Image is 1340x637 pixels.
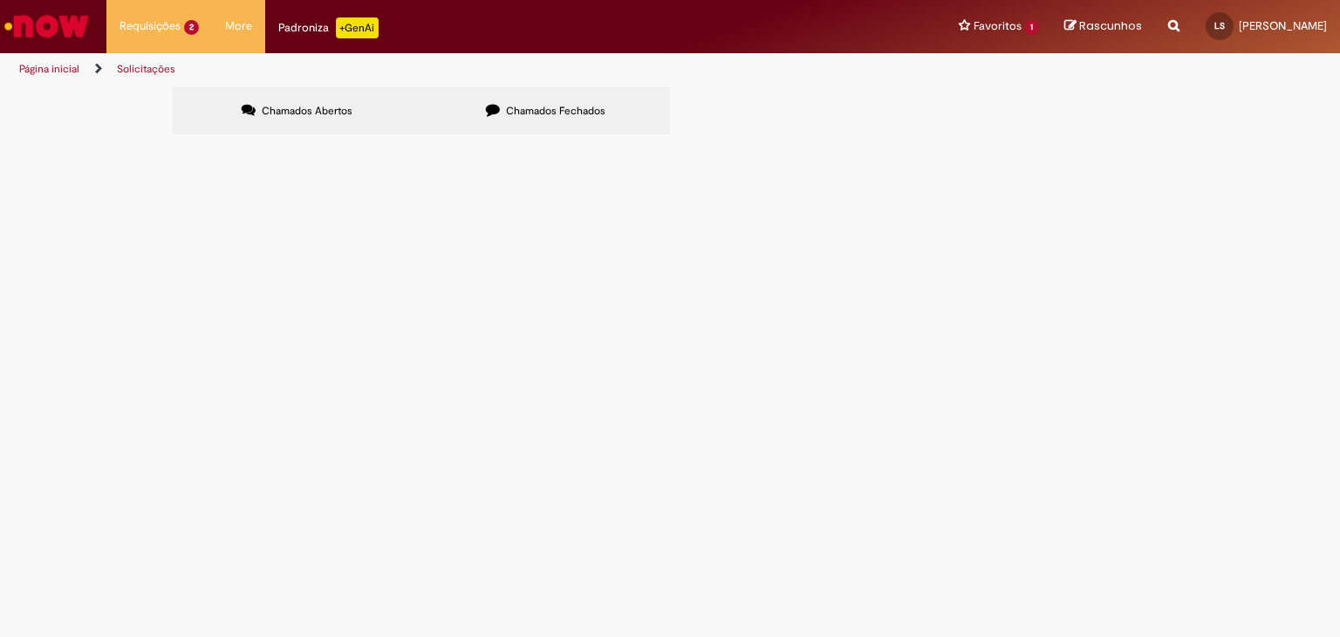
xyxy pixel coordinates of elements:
[225,17,252,35] span: More
[13,53,880,86] ul: Trilhas de página
[278,17,379,38] div: Padroniza
[117,62,175,76] a: Solicitações
[336,17,379,38] p: +GenAi
[120,17,181,35] span: Requisições
[974,17,1022,35] span: Favoritos
[1239,18,1327,33] span: [PERSON_NAME]
[184,20,199,35] span: 2
[1025,20,1038,35] span: 1
[19,62,79,76] a: Página inicial
[2,9,92,44] img: ServiceNow
[506,104,605,118] span: Chamados Fechados
[1079,17,1142,34] span: Rascunhos
[262,104,352,118] span: Chamados Abertos
[1064,18,1142,35] a: Rascunhos
[1214,20,1225,31] span: LS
